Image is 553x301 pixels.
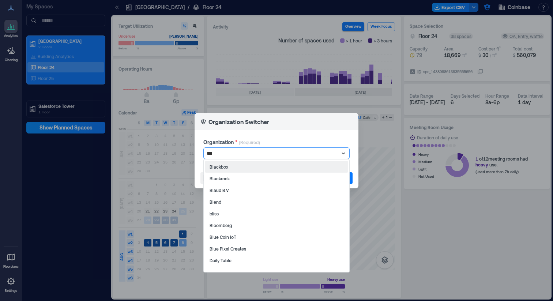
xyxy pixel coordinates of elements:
[210,199,221,205] p: Blend
[210,234,236,240] p: Blue Coin IoT
[210,164,228,170] p: Blackbox
[210,222,232,228] p: Bloomberg
[239,139,260,147] p: (Required)
[200,172,234,184] button: Turn Off
[210,269,253,275] p: [GEOGRAPHIC_DATA]
[210,257,232,263] p: Daily Table
[210,187,230,193] p: Blaud B.V.
[203,139,237,146] label: Organization
[210,176,230,181] p: Blackrock
[210,246,246,252] p: Blue Pixel Creates
[208,117,269,126] p: Organization Switcher
[210,211,219,217] p: bliss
